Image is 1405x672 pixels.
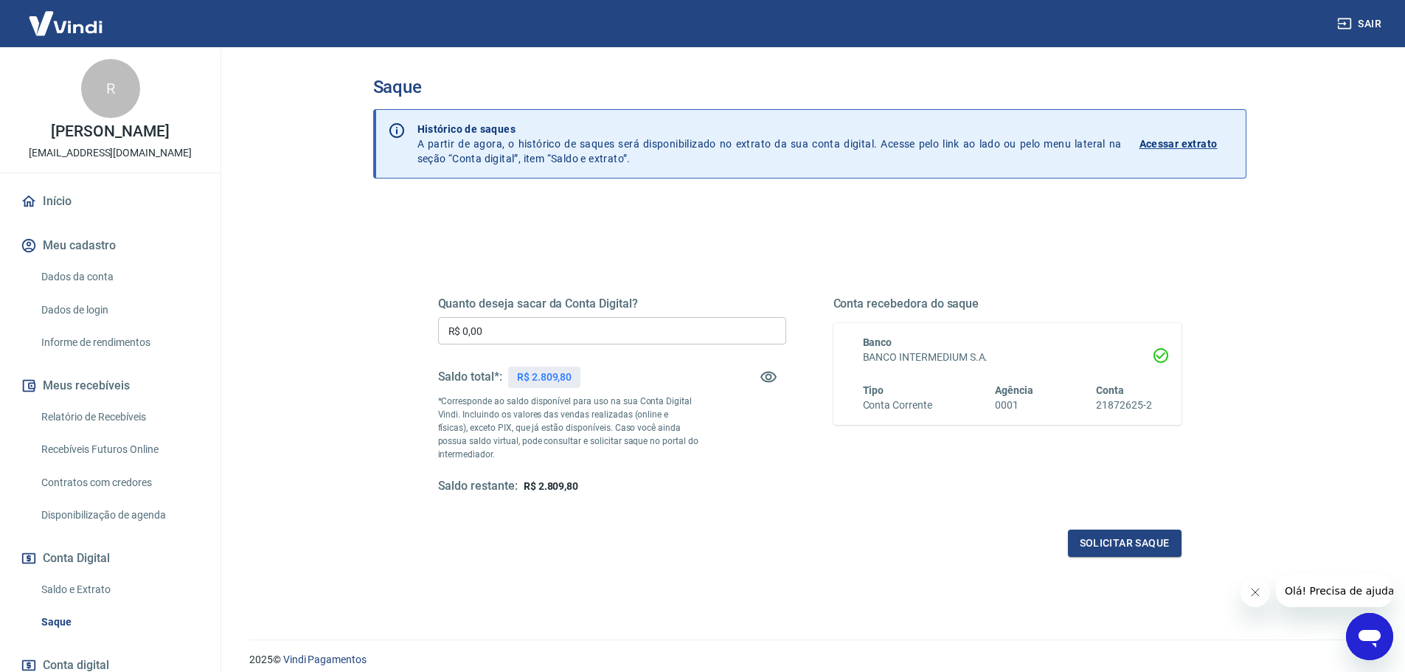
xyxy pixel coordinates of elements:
span: Banco [863,336,892,348]
button: Conta Digital [18,542,203,575]
a: Dados da conta [35,262,203,292]
button: Meu cadastro [18,229,203,262]
h5: Quanto deseja sacar da Conta Digital? [438,297,786,311]
iframe: Mensagem da empresa [1276,575,1393,607]
p: [EMAIL_ADDRESS][DOMAIN_NAME] [29,145,192,161]
p: [PERSON_NAME] [51,124,169,139]
a: Acessar extrato [1139,122,1234,166]
span: R$ 2.809,80 [524,480,578,492]
button: Solicitar saque [1068,530,1182,557]
p: A partir de agora, o histórico de saques será disponibilizado no extrato da sua conta digital. Ac... [417,122,1122,166]
button: Meus recebíveis [18,370,203,402]
a: Vindi Pagamentos [283,654,367,665]
p: 2025 © [249,652,1370,668]
a: Relatório de Recebíveis [35,402,203,432]
h5: Saldo total*: [438,370,502,384]
p: R$ 2.809,80 [517,370,572,385]
span: Tipo [863,384,884,396]
p: Acessar extrato [1139,136,1218,151]
h6: Conta Corrente [863,398,932,413]
h3: Saque [373,77,1246,97]
iframe: Botão para abrir a janela de mensagens [1346,613,1393,660]
a: Informe de rendimentos [35,328,203,358]
h5: Conta recebedora do saque [833,297,1182,311]
span: Olá! Precisa de ajuda? [9,10,124,22]
a: Recebíveis Futuros Online [35,434,203,465]
button: Sair [1334,10,1387,38]
a: Dados de login [35,295,203,325]
p: Histórico de saques [417,122,1122,136]
div: R [81,59,140,118]
a: Saque [35,607,203,637]
p: *Corresponde ao saldo disponível para uso na sua Conta Digital Vindi. Incluindo os valores das ve... [438,395,699,461]
img: Vindi [18,1,114,46]
h6: 21872625-2 [1096,398,1152,413]
a: Saldo e Extrato [35,575,203,605]
h6: 0001 [995,398,1033,413]
iframe: Fechar mensagem [1241,578,1270,607]
span: Agência [995,384,1033,396]
a: Disponibilização de agenda [35,500,203,530]
a: Contratos com credores [35,468,203,498]
h5: Saldo restante: [438,479,518,494]
h6: BANCO INTERMEDIUM S.A. [863,350,1152,365]
span: Conta [1096,384,1124,396]
a: Início [18,185,203,218]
